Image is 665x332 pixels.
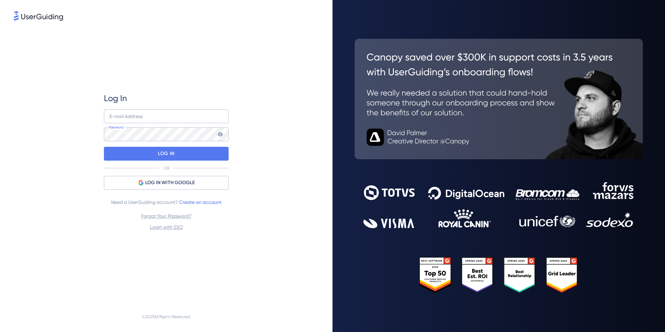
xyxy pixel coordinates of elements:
a: Forgot Your Password? [141,213,192,219]
span: Need a UserGuiding account? [111,198,221,206]
a: Create an account [179,199,221,205]
p: OR [163,165,169,171]
img: 26c0aa7c25a843aed4baddd2b5e0fa68.svg [355,39,643,159]
span: Log In [104,93,127,104]
p: LOG IN [158,148,174,159]
input: example@company.com [104,109,229,123]
img: 25303e33045975176eb484905ab012ff.svg [419,257,578,294]
span: LOG IN WITH GOOGLE [145,179,195,187]
a: Login with SSO [150,224,183,230]
img: 9302ce2ac39453076f5bc0f2f2ca889b.svg [363,182,634,228]
img: 8faab4ba6bc7696a72372aa768b0286c.svg [14,11,63,21]
span: © 2025 All Rights Reserved. [142,313,191,321]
